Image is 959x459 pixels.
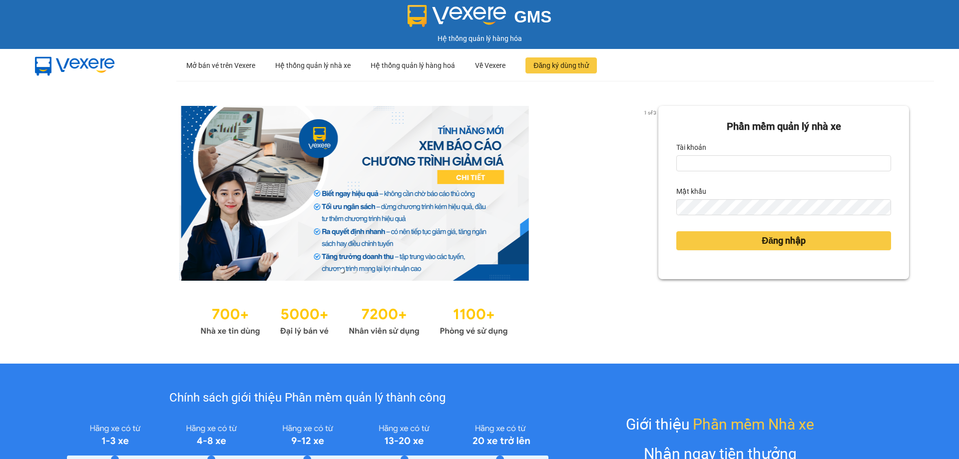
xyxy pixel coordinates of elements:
[641,106,658,119] p: 1 of 3
[676,155,891,171] input: Tài khoản
[352,269,356,273] li: slide item 2
[676,119,891,134] div: Phần mềm quản lý nhà xe
[2,33,957,44] div: Hệ thống quản lý hàng hóa
[50,106,64,281] button: previous slide / item
[762,234,806,248] span: Đăng nhập
[371,49,455,81] div: Hệ thống quản lý hàng hoá
[676,199,891,215] input: Mật khẩu
[693,413,814,436] span: Phần mềm Nhà xe
[408,15,552,23] a: GMS
[186,49,255,81] div: Mở bán vé trên Vexere
[475,49,505,81] div: Về Vexere
[626,413,814,436] div: Giới thiệu
[514,7,551,26] span: GMS
[408,5,506,27] img: logo 2
[644,106,658,281] button: next slide / item
[676,183,706,199] label: Mật khẩu
[200,301,508,339] img: Statistics.png
[676,139,706,155] label: Tài khoản
[364,269,368,273] li: slide item 3
[676,231,891,250] button: Đăng nhập
[25,49,125,82] img: mbUUG5Q.png
[340,269,344,273] li: slide item 1
[525,57,597,73] button: Đăng ký dùng thử
[275,49,351,81] div: Hệ thống quản lý nhà xe
[533,60,589,71] span: Đăng ký dùng thử
[67,389,548,408] div: Chính sách giới thiệu Phần mềm quản lý thành công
